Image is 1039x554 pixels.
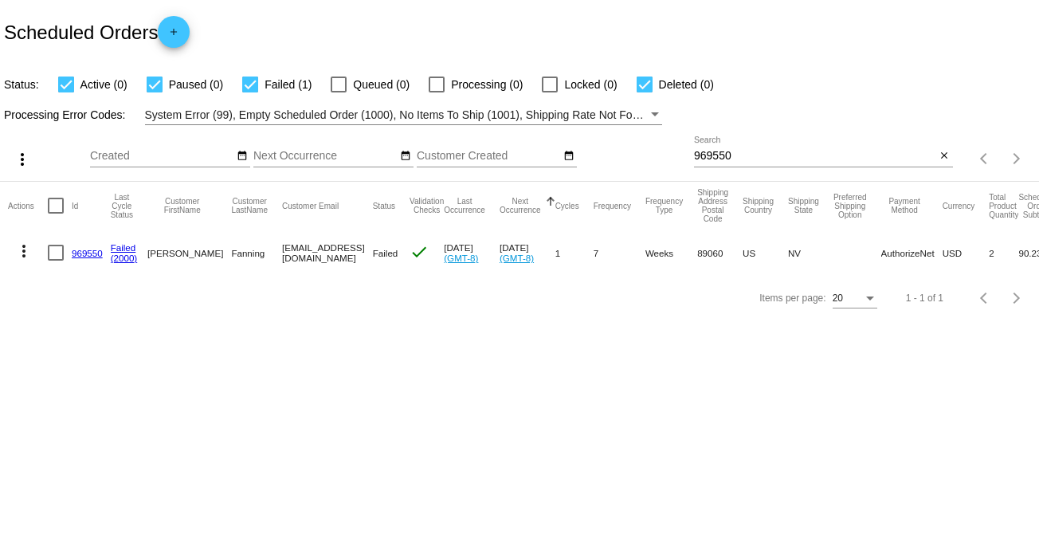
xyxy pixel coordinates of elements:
[788,197,819,214] button: Change sorting for ShippingState
[417,150,560,163] input: Customer Created
[906,293,943,304] div: 1 - 1 of 1
[939,150,950,163] mat-icon: close
[833,293,843,304] span: 20
[410,242,429,261] mat-icon: check
[237,150,248,163] mat-icon: date_range
[4,78,39,91] span: Status:
[697,230,743,276] mat-cell: 89060
[500,230,555,276] mat-cell: [DATE]
[969,143,1001,175] button: Previous page
[500,253,534,263] a: (GMT-8)
[169,75,223,94] span: Paused (0)
[400,150,411,163] mat-icon: date_range
[555,230,594,276] mat-cell: 1
[410,182,444,230] mat-header-cell: Validation Checks
[943,230,990,276] mat-cell: USD
[4,108,126,121] span: Processing Error Codes:
[80,75,127,94] span: Active (0)
[147,230,231,276] mat-cell: [PERSON_NAME]
[451,75,523,94] span: Processing (0)
[969,282,1001,314] button: Previous page
[743,230,788,276] mat-cell: US
[833,193,867,219] button: Change sorting for PreferredShippingOption
[659,75,714,94] span: Deleted (0)
[164,26,183,45] mat-icon: add
[759,293,825,304] div: Items per page:
[13,150,32,169] mat-icon: more_vert
[943,201,975,210] button: Change sorting for CurrencyIso
[231,230,282,276] mat-cell: Fanning
[1001,282,1033,314] button: Next page
[14,242,33,261] mat-icon: more_vert
[645,230,697,276] mat-cell: Weeks
[72,201,78,210] button: Change sorting for Id
[500,197,541,214] button: Change sorting for NextOccurrenceUtc
[1001,143,1033,175] button: Next page
[145,105,663,125] mat-select: Filter by Processing Error Codes
[444,197,485,214] button: Change sorting for LastOccurrenceUtc
[4,16,190,48] h2: Scheduled Orders
[694,150,936,163] input: Search
[697,188,728,223] button: Change sorting for ShippingPostcode
[373,248,398,258] span: Failed
[231,197,268,214] button: Change sorting for CustomerLastName
[282,201,339,210] button: Change sorting for CustomerEmail
[989,182,1018,230] mat-header-cell: Total Product Quantity
[645,197,683,214] button: Change sorting for FrequencyType
[989,230,1018,276] mat-cell: 2
[881,230,943,276] mat-cell: AuthorizeNet
[936,148,953,165] button: Clear
[111,242,136,253] a: Failed
[253,150,397,163] input: Next Occurrence
[881,197,928,214] button: Change sorting for PaymentMethod.Type
[788,230,833,276] mat-cell: NV
[147,197,217,214] button: Change sorting for CustomerFirstName
[72,248,103,258] a: 969550
[282,230,373,276] mat-cell: [EMAIL_ADDRESS][DOMAIN_NAME]
[444,253,478,263] a: (GMT-8)
[111,193,133,219] button: Change sorting for LastProcessingCycleId
[353,75,410,94] span: Queued (0)
[265,75,312,94] span: Failed (1)
[373,201,395,210] button: Change sorting for Status
[743,197,774,214] button: Change sorting for ShippingCountry
[833,293,877,305] mat-select: Items per page:
[111,253,138,263] a: (2000)
[90,150,233,163] input: Created
[8,182,48,230] mat-header-cell: Actions
[555,201,579,210] button: Change sorting for Cycles
[563,150,574,163] mat-icon: date_range
[594,230,645,276] mat-cell: 7
[444,230,500,276] mat-cell: [DATE]
[564,75,617,94] span: Locked (0)
[594,201,631,210] button: Change sorting for Frequency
